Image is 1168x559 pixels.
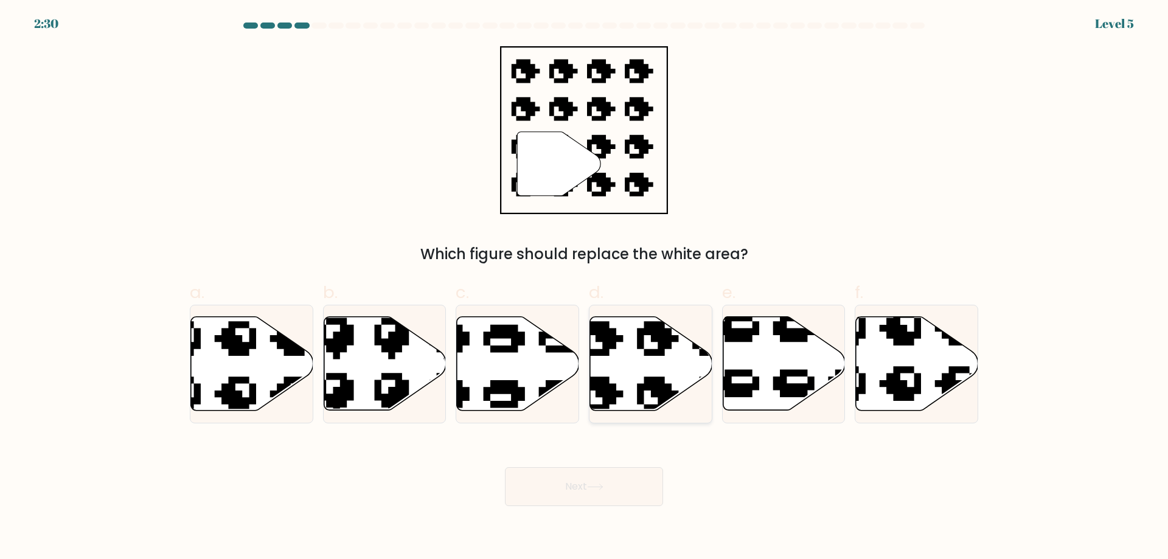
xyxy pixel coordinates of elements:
g: " [517,132,600,196]
div: Which figure should replace the white area? [197,243,971,265]
span: b. [323,280,338,304]
div: Level 5 [1095,15,1134,33]
span: f. [855,280,863,304]
span: c. [456,280,469,304]
span: a. [190,280,204,304]
div: 2:30 [34,15,58,33]
span: e. [722,280,735,304]
button: Next [505,467,663,506]
span: d. [589,280,603,304]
